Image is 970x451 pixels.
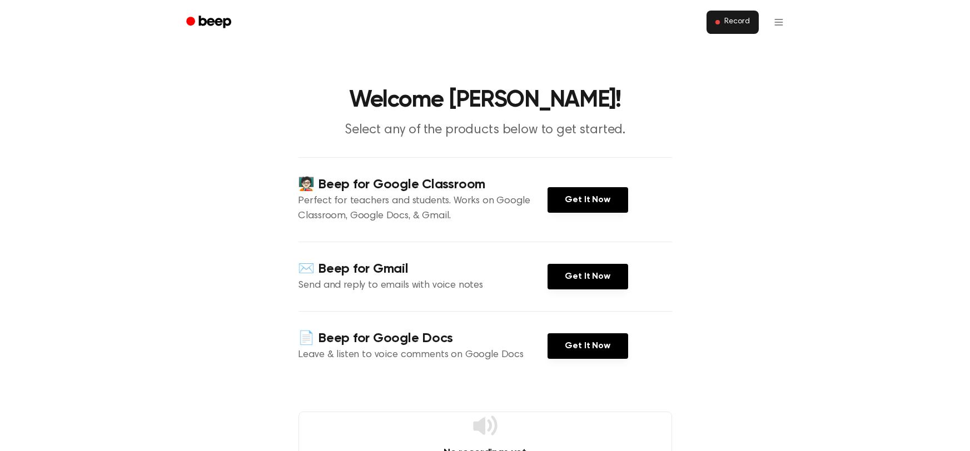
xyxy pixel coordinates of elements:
[765,9,792,36] button: Open menu
[272,121,699,139] p: Select any of the products below to get started.
[548,264,628,289] a: Get It Now
[548,333,628,359] a: Get It Now
[299,260,548,278] h4: ✉️ Beep for Gmail
[299,278,548,293] p: Send and reply to emails with voice notes
[299,329,548,348] h4: 📄 Beep for Google Docs
[299,348,548,363] p: Leave & listen to voice comments on Google Docs
[707,11,758,34] button: Record
[299,194,548,224] p: Perfect for teachers and students. Works on Google Classroom, Google Docs, & Gmail.
[201,89,770,112] h1: Welcome [PERSON_NAME]!
[724,17,749,27] span: Record
[548,187,628,213] a: Get It Now
[299,176,548,194] h4: 🧑🏻‍🏫 Beep for Google Classroom
[178,12,241,33] a: Beep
